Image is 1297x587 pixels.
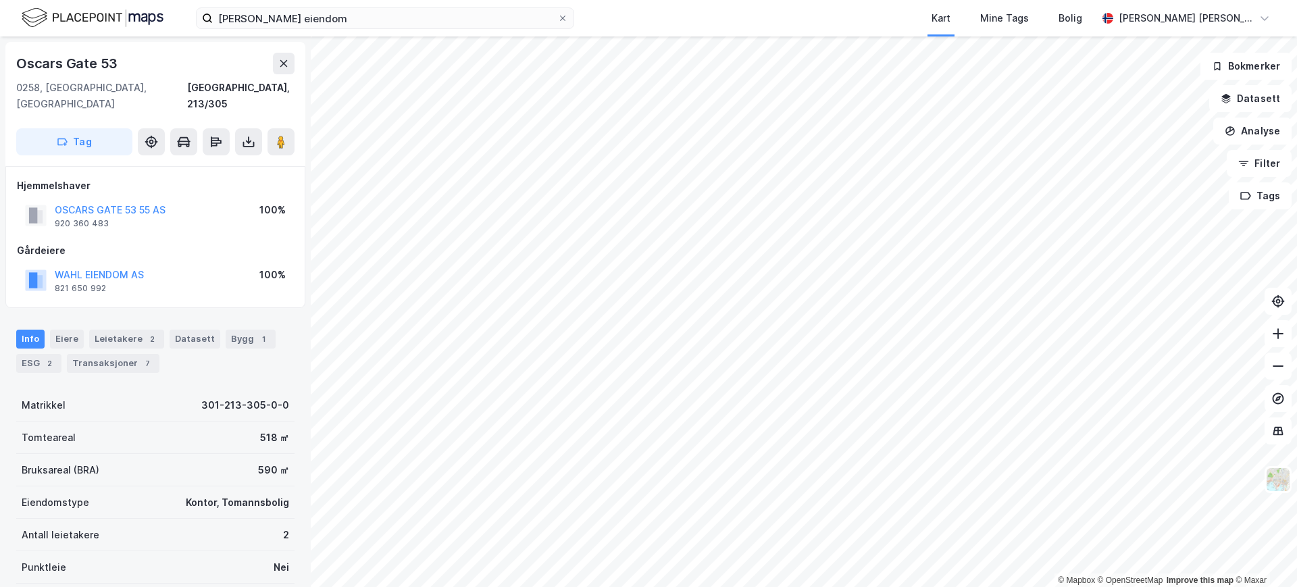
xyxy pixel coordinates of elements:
div: 100% [259,267,286,283]
div: Bruksareal (BRA) [22,462,99,478]
a: OpenStreetMap [1098,576,1163,585]
img: logo.f888ab2527a4732fd821a326f86c7f29.svg [22,6,163,30]
div: [PERSON_NAME] [PERSON_NAME] [1119,10,1254,26]
div: 920 360 483 [55,218,109,229]
div: Hjemmelshaver [17,178,294,194]
button: Tags [1229,182,1292,209]
button: Tag [16,128,132,155]
div: Matrikkel [22,397,66,413]
div: 1 [257,332,270,346]
div: 0258, [GEOGRAPHIC_DATA], [GEOGRAPHIC_DATA] [16,80,187,112]
div: Datasett [170,330,220,349]
div: Antall leietakere [22,527,99,543]
div: 7 [141,357,154,370]
img: Z [1265,467,1291,492]
a: Improve this map [1167,576,1234,585]
div: [GEOGRAPHIC_DATA], 213/305 [187,80,295,112]
a: Mapbox [1058,576,1095,585]
div: Nei [274,559,289,576]
div: 518 ㎡ [260,430,289,446]
button: Analyse [1213,118,1292,145]
div: Kontrollprogram for chat [1229,522,1297,587]
div: ESG [16,354,61,373]
div: Kontor, Tomannsbolig [186,494,289,511]
div: Leietakere [89,330,164,349]
div: Bolig [1059,10,1082,26]
div: 821 650 992 [55,283,106,294]
div: 2 [145,332,159,346]
div: Eiendomstype [22,494,89,511]
div: Punktleie [22,559,66,576]
div: Mine Tags [980,10,1029,26]
div: 100% [259,202,286,218]
div: Kart [932,10,950,26]
div: Gårdeiere [17,243,294,259]
button: Datasett [1209,85,1292,112]
button: Bokmerker [1200,53,1292,80]
div: Oscars Gate 53 [16,53,120,74]
iframe: Chat Widget [1229,522,1297,587]
div: 2 [283,527,289,543]
div: Info [16,330,45,349]
button: Filter [1227,150,1292,177]
div: 2 [43,357,56,370]
div: Tomteareal [22,430,76,446]
div: Eiere [50,330,84,349]
div: 301-213-305-0-0 [201,397,289,413]
div: Bygg [226,330,276,349]
div: Transaksjoner [67,354,159,373]
input: Søk på adresse, matrikkel, gårdeiere, leietakere eller personer [213,8,557,28]
div: 590 ㎡ [258,462,289,478]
